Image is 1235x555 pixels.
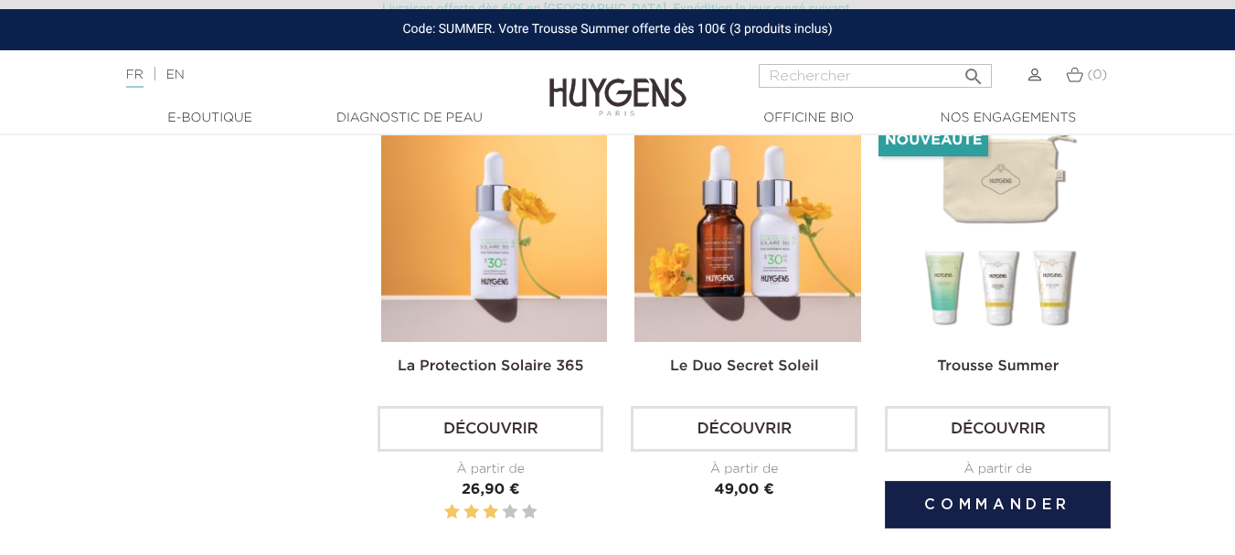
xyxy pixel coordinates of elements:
[378,460,603,479] div: À partir de
[378,406,603,452] a: Découvrir
[1087,69,1107,81] span: (0)
[885,481,1111,528] button: Commander
[522,501,537,524] label: 5
[165,69,184,81] a: EN
[718,109,900,128] a: Officine Bio
[937,359,1059,374] a: Trousse Summer
[917,109,1100,128] a: Nos engagements
[484,501,498,524] label: 3
[398,359,584,374] a: La Protection Solaire 365
[670,359,818,374] a: Le Duo Secret Soleil
[885,460,1111,479] div: À partir de
[126,69,144,88] a: FR
[878,125,988,156] li: Nouveauté
[463,501,478,524] label: 2
[889,116,1114,342] img: Trousse Summer
[381,116,607,342] img: La Protection Solaire 365
[549,48,687,119] img: Huygens
[117,64,501,86] div: |
[759,64,992,88] input: Rechercher
[715,483,774,497] span: 49,00 €
[885,406,1111,452] a: Découvrir
[634,116,860,342] img: Le Duo Secret Soleil
[963,60,985,82] i: 
[462,483,520,497] span: 26,90 €
[503,501,517,524] label: 4
[119,109,302,128] a: E-Boutique
[318,109,501,128] a: Diagnostic de peau
[957,59,990,83] button: 
[631,460,857,479] div: À partir de
[444,501,459,524] label: 1
[631,406,857,452] a: Découvrir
